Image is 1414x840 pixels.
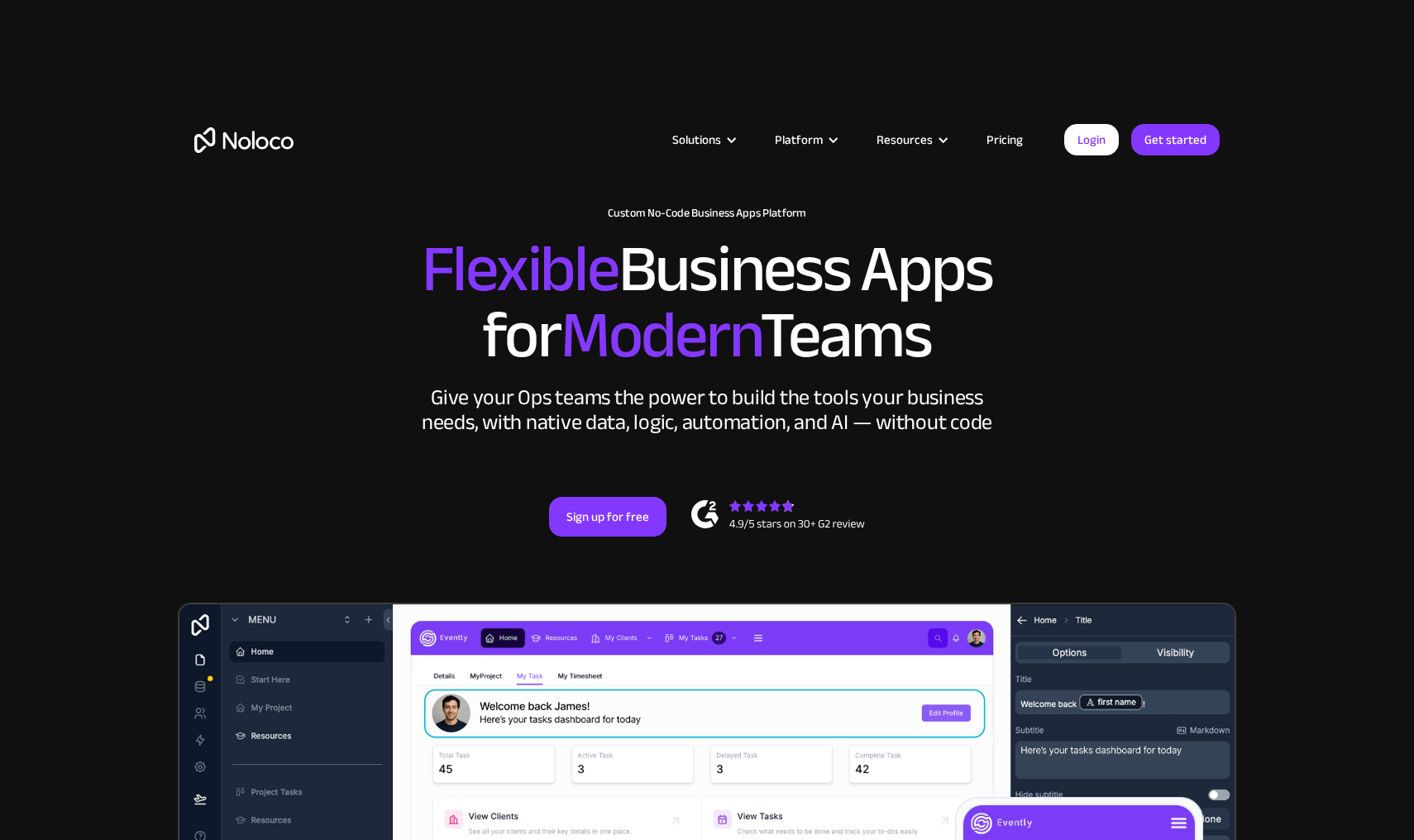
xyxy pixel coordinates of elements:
a: Pricing [966,129,1044,150]
h2: Business Apps for Teams [194,236,1220,369]
a: Login [1064,124,1119,155]
div: Platform [775,129,823,150]
div: Resources [856,129,966,150]
div: Resources [877,129,933,150]
span: Flexible [422,208,619,331]
div: Give your Ops teams the power to build the tools your business needs, with native data, logic, au... [418,385,996,435]
a: Get started [1131,124,1220,155]
span: Modern [561,274,760,397]
a: Sign up for free [549,497,666,537]
div: Platform [754,129,856,150]
a: home [194,127,294,153]
div: Solutions [652,129,754,150]
div: Solutions [672,129,721,150]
